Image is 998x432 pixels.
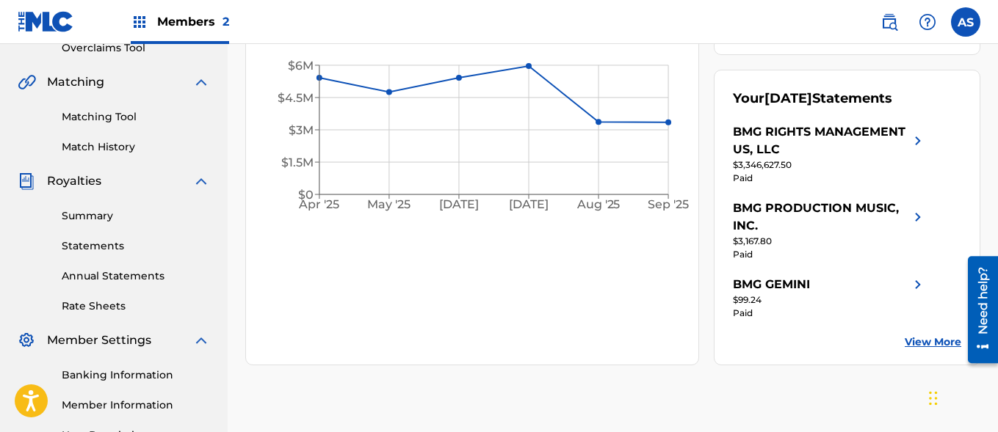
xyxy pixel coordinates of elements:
[192,73,210,91] img: expand
[281,155,314,169] tspan: $1.5M
[733,293,927,307] div: $99.24
[733,276,927,320] a: BMG GEMINIright chevron icon$99.24Paid
[510,198,549,212] tspan: [DATE]
[62,268,210,284] a: Annual Statements
[47,73,104,91] span: Matching
[299,198,340,212] tspan: Apr '25
[18,11,74,32] img: MLC Logo
[733,123,927,185] a: BMG RIGHTS MANAGEMENT US, LLCright chevron icon$3,346,627.50Paid
[733,199,909,235] div: BMG PRODUCTION MUSIC, INC.
[733,235,927,248] div: $3,167.80
[131,13,148,31] img: Top Rightsholders
[909,276,927,293] img: right chevron icon
[192,172,210,190] img: expand
[875,7,904,37] a: Public Search
[913,7,942,37] div: Help
[951,7,980,37] div: User Menu
[733,123,909,158] div: BMG RIGHTS MANAGEMENT US, LLC
[223,15,229,29] span: 2
[909,199,927,235] img: right chevron icon
[368,198,411,212] tspan: May '25
[733,172,927,185] div: Paid
[925,362,998,432] iframe: Chat Widget
[733,248,927,261] div: Paid
[62,208,210,224] a: Summary
[62,367,210,383] a: Banking Information
[289,123,314,137] tspan: $3M
[733,158,927,172] div: $3,346,627.50
[62,398,210,413] a: Member Information
[47,172,101,190] span: Royalties
[288,59,314,73] tspan: $6M
[62,109,210,125] a: Matching Tool
[733,276,810,293] div: BMG GEMINI
[278,91,314,105] tspan: $4.5M
[733,307,927,320] div: Paid
[957,251,998,369] iframe: Resource Center
[576,198,621,212] tspan: Aug '25
[733,89,892,109] div: Your Statements
[62,299,210,314] a: Rate Sheets
[764,90,812,106] span: [DATE]
[18,332,35,349] img: Member Settings
[439,198,479,212] tspan: [DATE]
[909,123,927,158] img: right chevron icon
[648,198,690,212] tspan: Sep '25
[47,332,151,349] span: Member Settings
[733,199,927,261] a: BMG PRODUCTION MUSIC, INC.right chevron icon$3,167.80Paid
[18,172,35,190] img: Royalties
[929,376,938,420] div: Drag
[62,238,210,254] a: Statements
[157,13,229,30] span: Members
[298,188,314,202] tspan: $0
[18,73,36,91] img: Matching
[919,13,936,31] img: help
[192,332,210,349] img: expand
[62,139,210,155] a: Match History
[62,40,210,56] a: Overclaims Tool
[905,334,961,350] a: View More
[881,13,898,31] img: search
